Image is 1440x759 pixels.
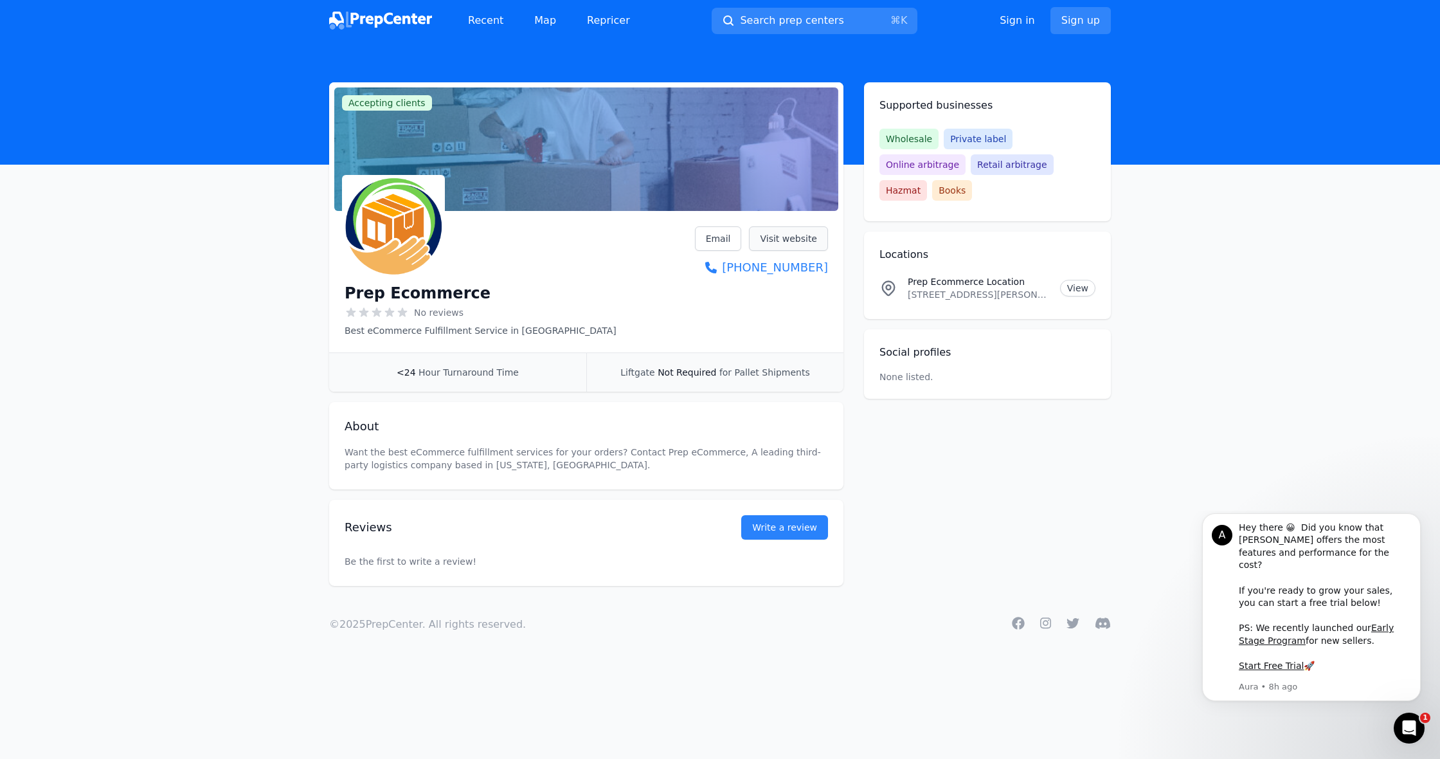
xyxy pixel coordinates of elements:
[932,180,972,201] span: Books
[458,8,514,33] a: Recent
[342,95,432,111] span: Accepting clients
[901,14,908,26] kbd: K
[345,518,700,536] h2: Reviews
[620,367,654,378] span: Liftgate
[719,367,810,378] span: for Pallet Shipments
[329,617,526,632] p: © 2025 PrepCenter. All rights reserved.
[1050,7,1111,34] a: Sign up
[695,226,742,251] a: Email
[1183,511,1440,724] iframe: Intercom notifications message
[712,8,917,34] button: Search prep centers⌘K
[908,288,1050,301] p: [STREET_ADDRESS][PERSON_NAME][US_STATE]
[944,129,1013,149] span: Private label
[345,446,828,471] p: Want the best eCommerce fulfillment services for your orders? Contact Prep eCommerce, A leading t...
[1060,280,1095,297] a: View
[908,275,1050,288] p: Prep Ecommerce Location
[414,306,464,319] span: No reviews
[577,8,640,33] a: Repricer
[345,178,442,275] img: Prep Ecommerce
[345,417,828,435] h2: About
[890,14,901,26] kbd: ⌘
[524,8,566,33] a: Map
[879,180,927,201] span: Hazmat
[879,129,939,149] span: Wholesale
[749,226,828,251] a: Visit website
[397,367,416,378] span: <24
[879,370,933,383] p: None listed.
[1394,713,1425,744] iframe: Intercom live chat
[1420,713,1430,723] span: 1
[971,154,1053,175] span: Retail arbitrage
[329,12,432,30] img: PrepCenter
[695,259,828,277] a: [PHONE_NUMBER]
[345,324,616,337] p: Best eCommerce Fulfillment Service in [GEOGRAPHIC_DATA]
[419,367,519,378] span: Hour Turnaround Time
[879,345,1095,360] h2: Social profiles
[879,98,1095,113] h2: Supported businesses
[658,367,716,378] span: Not Required
[879,154,966,175] span: Online arbitrage
[1000,13,1035,28] a: Sign in
[345,529,828,594] p: Be the first to write a review!
[879,247,1095,262] h2: Locations
[740,13,843,28] span: Search prep centers
[741,515,828,540] a: Write a review
[345,283,491,304] h1: Prep Ecommerce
